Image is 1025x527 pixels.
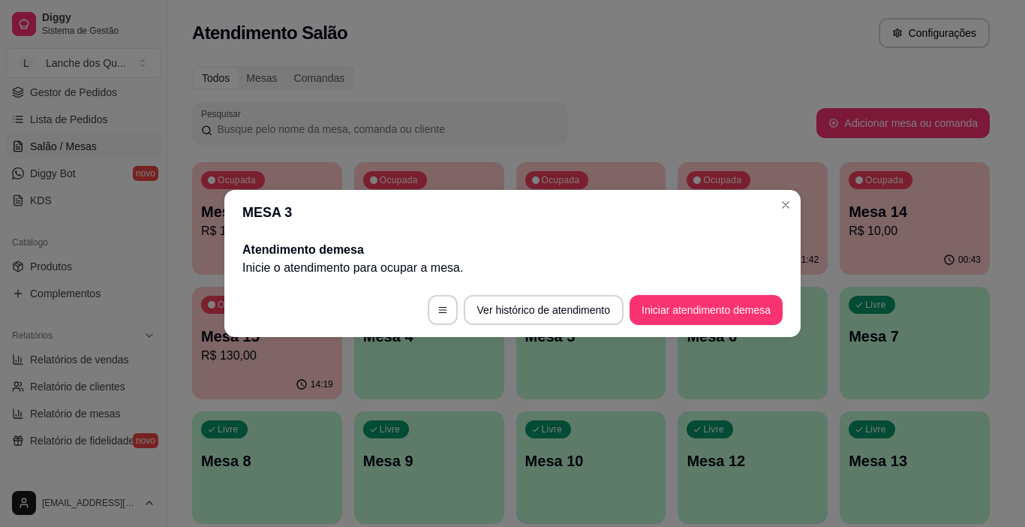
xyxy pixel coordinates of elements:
button: Close [774,193,798,217]
button: Iniciar atendimento demesa [630,295,783,325]
header: MESA 3 [224,190,801,235]
p: Inicie o atendimento para ocupar a mesa . [242,259,783,277]
button: Ver histórico de atendimento [464,295,624,325]
h2: Atendimento de mesa [242,241,783,259]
